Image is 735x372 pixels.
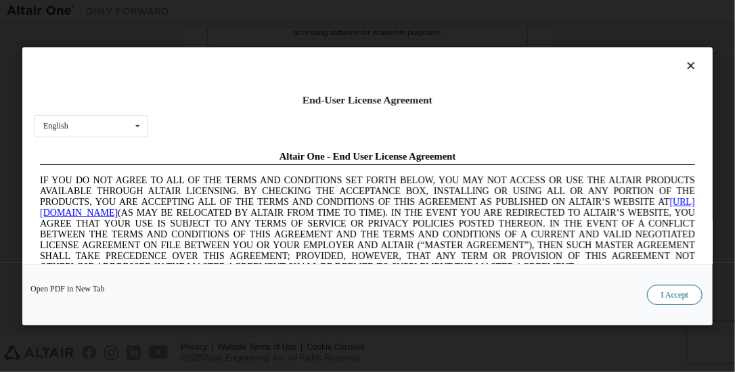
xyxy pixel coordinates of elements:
[245,5,422,16] span: Altair One - End User License Agreement
[5,51,661,72] a: [URL][DOMAIN_NAME]
[5,30,661,126] span: IF YOU DO NOT AGREE TO ALL OF THE TERMS AND CONDITIONS SET FORTH BELOW, YOU MAY NOT ACCESS OR USE...
[30,285,105,293] a: Open PDF in New Tab
[5,138,661,246] span: Lore Ipsumd Sit Ame Cons Adipisc Elitseddo (“Eiusmodte”) in utlabor Etdolo Magnaaliqua Eni. (“Adm...
[35,93,700,107] div: End-User License Agreement
[43,122,68,130] div: English
[647,285,703,305] button: I Accept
